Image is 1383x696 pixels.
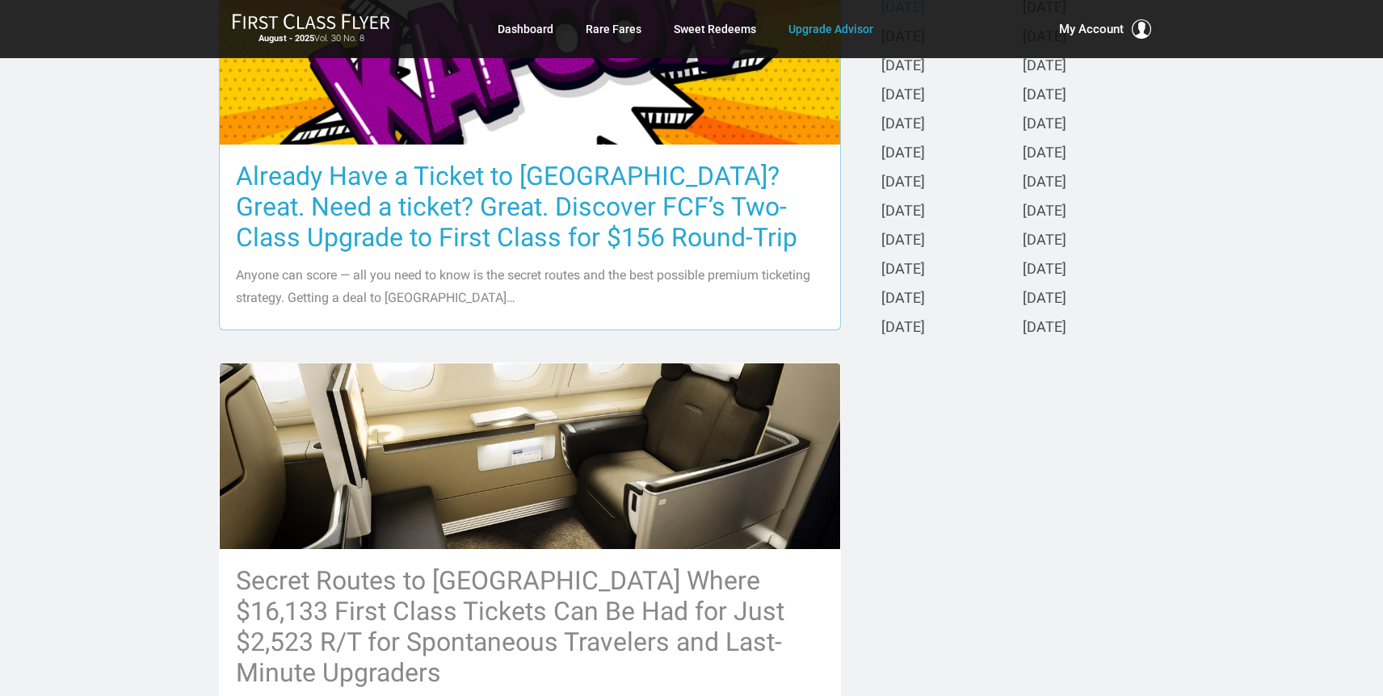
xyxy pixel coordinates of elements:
[881,291,925,308] a: [DATE]
[881,174,925,191] a: [DATE]
[881,233,925,249] a: [DATE]
[1023,116,1066,133] a: [DATE]
[236,565,824,688] h3: Secret Routes to [GEOGRAPHIC_DATA] Where $16,133 First Class Tickets Can Be Had for Just $2,523 R...
[1023,291,1066,308] a: [DATE]
[586,15,641,44] a: Rare Fares
[232,13,390,30] img: First Class Flyer
[1023,233,1066,249] a: [DATE]
[881,320,925,337] a: [DATE]
[1059,19,1151,39] button: My Account
[881,262,925,279] a: [DATE]
[788,15,873,44] a: Upgrade Advisor
[881,203,925,220] a: [DATE]
[881,87,925,104] a: [DATE]
[881,58,925,75] a: [DATE]
[1059,19,1124,39] span: My Account
[674,15,756,44] a: Sweet Redeems
[1023,145,1066,162] a: [DATE]
[1023,203,1066,220] a: [DATE]
[881,116,925,133] a: [DATE]
[232,13,390,45] a: First Class FlyerAugust - 2025Vol. 30 No. 8
[881,145,925,162] a: [DATE]
[1023,262,1066,279] a: [DATE]
[1023,320,1066,337] a: [DATE]
[259,33,314,44] strong: August - 2025
[236,161,824,253] h3: Already Have a Ticket to [GEOGRAPHIC_DATA]? Great. Need a ticket? Great. Discover FCF’s Two-Class...
[1023,174,1066,191] a: [DATE]
[1023,58,1066,75] a: [DATE]
[1023,87,1066,104] a: [DATE]
[236,264,824,309] p: Anyone can score — all you need to know is the secret routes and the best possible premium ticket...
[498,15,553,44] a: Dashboard
[232,33,390,44] small: Vol. 30 No. 8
